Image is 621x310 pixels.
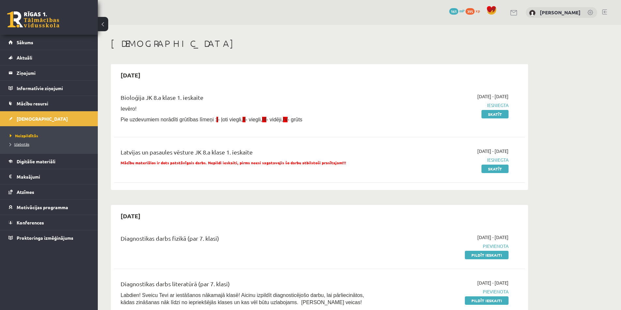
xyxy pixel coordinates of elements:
span: 161 [449,8,458,15]
h2: [DATE] [114,67,147,83]
a: Neizpildītās [10,133,91,139]
a: 161 mP [449,8,465,13]
h1: [DEMOGRAPHIC_DATA] [111,38,528,49]
a: Motivācijas programma [8,200,90,215]
span: xp [476,8,480,13]
span: [DATE] - [DATE] [477,279,509,286]
span: 395 [466,8,475,15]
a: Rīgas 1. Tālmācības vidusskola [7,11,59,28]
div: Diagnostikas darbs literatūrā (par 7. klasi) [121,279,376,291]
span: Pievienota [386,243,509,249]
span: I [216,117,218,122]
a: Mācību resursi [8,96,90,111]
a: Informatīvie ziņojumi [8,81,90,96]
span: Ievēro! [121,106,137,112]
a: Sākums [8,35,90,50]
a: Atzīmes [8,184,90,199]
span: II [243,117,245,122]
span: Motivācijas programma [17,204,68,210]
span: Konferences [17,220,44,225]
span: Izlabotās [10,142,29,147]
div: Latvijas un pasaules vēsture JK 8.a klase 1. ieskaite [121,148,376,160]
span: Mācību materiālos ir dots patstāvīgais darbs. Nepildi ieskaiti, pirms neesi sagatavojis šo darbu ... [121,160,346,165]
span: Iesniegta [386,102,509,109]
legend: Informatīvie ziņojumi [17,81,90,96]
span: Pie uzdevumiem norādīti grūtības līmeņi : - ļoti viegli, - viegli, - vidēji, - grūts [121,117,303,122]
span: [DEMOGRAPHIC_DATA] [17,116,68,122]
a: Pildīt ieskaiti [465,296,509,305]
span: III [262,117,266,122]
span: Atzīmes [17,189,34,195]
span: Neizpildītās [10,133,38,138]
a: Izlabotās [10,141,91,147]
span: Proktoringa izmēģinājums [17,235,73,241]
div: Diagnostikas darbs fizikā (par 7. klasi) [121,234,376,246]
a: Ziņojumi [8,65,90,80]
a: Proktoringa izmēģinājums [8,230,90,245]
span: Digitālie materiāli [17,158,55,164]
a: [PERSON_NAME] [540,9,581,16]
span: [DATE] - [DATE] [477,93,509,100]
h2: [DATE] [114,208,147,223]
span: Aktuāli [17,55,32,61]
span: Labdien! Sveicu Tevi ar iestāšanos nākamajā klasē! Aicinu izpildīt diagnosticējošo darbu, lai pār... [121,292,364,305]
a: Konferences [8,215,90,230]
span: Sākums [17,39,33,45]
span: Mācību resursi [17,101,48,106]
span: Pievienota [386,288,509,295]
a: Aktuāli [8,50,90,65]
span: [DATE] - [DATE] [477,234,509,241]
legend: Maksājumi [17,169,90,184]
a: 395 xp [466,8,483,13]
div: Bioloģija JK 8.a klase 1. ieskaite [121,93,376,105]
a: [DEMOGRAPHIC_DATA] [8,111,90,126]
a: Maksājumi [8,169,90,184]
span: Iesniegta [386,156,509,163]
a: Skatīt [481,110,509,118]
a: Skatīt [481,165,509,173]
a: Digitālie materiāli [8,154,90,169]
img: Alise Dilevka [529,10,536,16]
span: [DATE] - [DATE] [477,148,509,155]
legend: Ziņojumi [17,65,90,80]
span: IV [283,117,288,122]
a: Pildīt ieskaiti [465,251,509,259]
span: mP [459,8,465,13]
